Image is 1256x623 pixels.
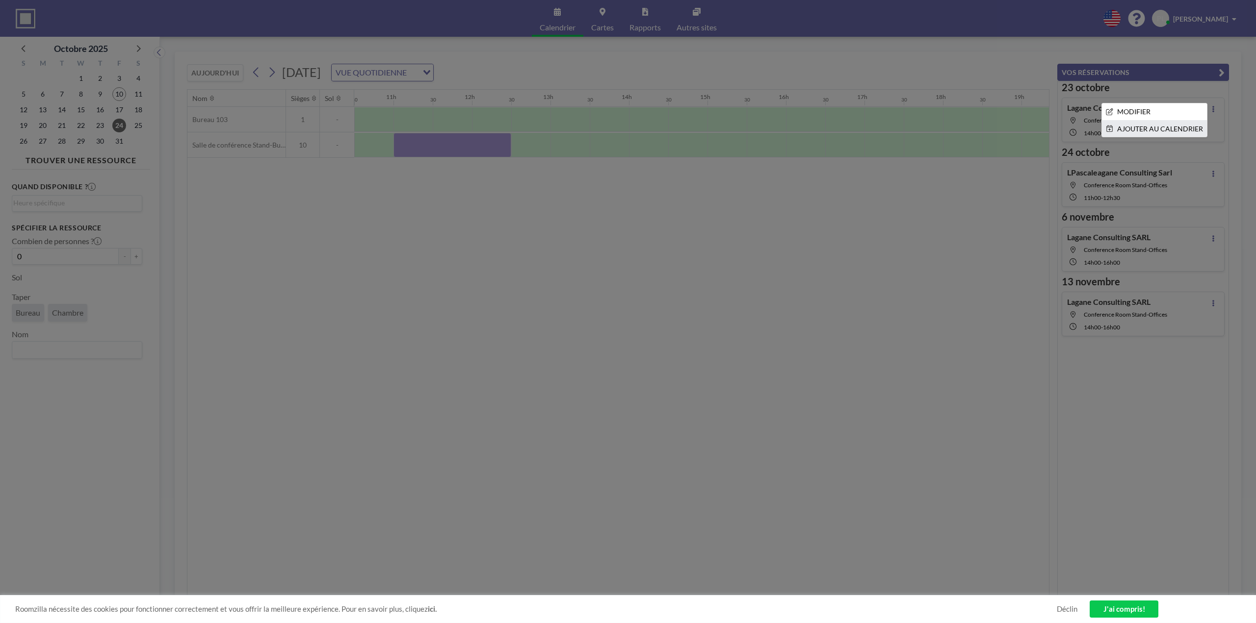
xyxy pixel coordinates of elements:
font: AJOUTER AU CALENDRIER [1117,125,1203,133]
font: MODIFIER [1117,107,1151,116]
a: Déclin [1057,604,1077,614]
font: Roomzilla nécessite des cookies pour fonctionner correctement et vous offrir la meilleure expérie... [15,604,428,613]
a: ici. [428,604,437,613]
font: J'ai compris! [1103,604,1145,613]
